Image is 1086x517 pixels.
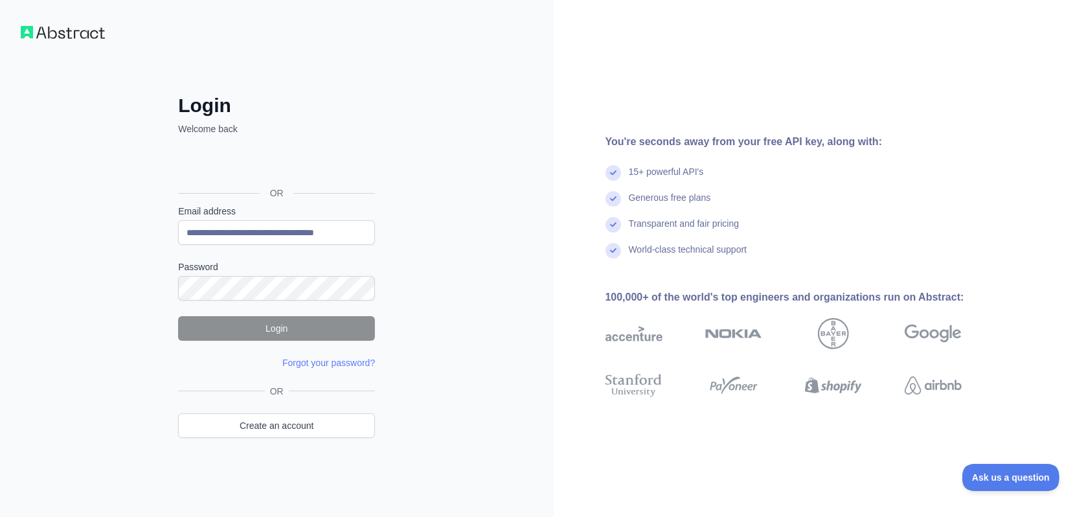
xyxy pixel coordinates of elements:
a: Forgot your password? [282,358,375,368]
div: World-class technical support [629,243,747,269]
img: google [905,318,962,349]
div: Transparent and fair pricing [629,217,740,243]
div: You're seconds away from your free API key, along with: [605,134,1003,150]
button: Login [178,316,375,341]
span: OR [260,187,294,200]
img: Workflow [21,26,105,39]
iframe: Sign in with Google Button [172,150,379,178]
div: 15+ powerful API's [629,165,704,191]
img: nokia [705,318,762,349]
img: check mark [605,191,621,207]
label: Email address [178,205,375,218]
img: shopify [805,371,862,400]
img: check mark [605,243,621,258]
img: stanford university [605,371,662,400]
img: airbnb [905,371,962,400]
h2: Login [178,94,375,117]
img: payoneer [705,371,762,400]
span: OR [265,385,289,398]
div: 100,000+ of the world's top engineers and organizations run on Abstract: [605,290,1003,305]
div: Generous free plans [629,191,711,217]
img: check mark [605,165,621,181]
p: Welcome back [178,122,375,135]
a: Create an account [178,413,375,438]
iframe: Toggle Customer Support [962,464,1060,491]
img: bayer [818,318,849,349]
img: accenture [605,318,662,349]
img: check mark [605,217,621,233]
label: Password [178,260,375,273]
